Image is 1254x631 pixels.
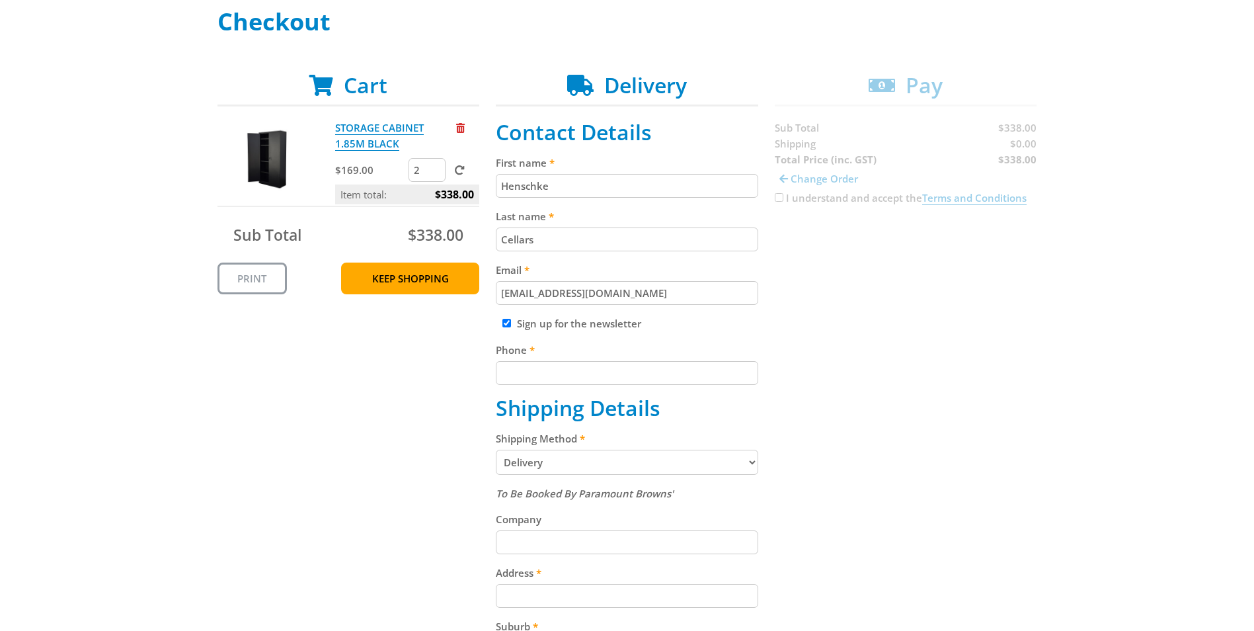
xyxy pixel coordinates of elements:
[217,263,287,294] a: Print
[496,281,758,305] input: Please enter your email address.
[496,262,758,278] label: Email
[517,317,641,330] label: Sign up for the newsletter
[496,511,758,527] label: Company
[496,228,758,251] input: Please enter your last name.
[335,162,406,178] p: $169.00
[344,71,387,99] span: Cart
[604,71,687,99] span: Delivery
[496,174,758,198] input: Please enter your first name.
[341,263,479,294] a: Keep Shopping
[496,120,758,145] h2: Contact Details
[335,185,479,204] p: Item total:
[496,396,758,421] h2: Shipping Details
[496,361,758,385] input: Please enter your telephone number.
[496,565,758,581] label: Address
[496,487,674,500] em: To Be Booked By Paramount Browns'
[230,120,309,199] img: STORAGE CABINET 1.85M BLACK
[217,9,1037,35] h1: Checkout
[435,185,474,204] span: $338.00
[456,121,465,134] a: Remove from cart
[233,224,301,245] span: Sub Total
[496,450,758,475] select: Please select a shipping method.
[408,224,463,245] span: $338.00
[496,208,758,224] label: Last name
[496,155,758,171] label: First name
[335,121,424,151] a: STORAGE CABINET 1.85M BLACK
[496,342,758,358] label: Phone
[496,584,758,608] input: Please enter your address.
[496,431,758,446] label: Shipping Method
